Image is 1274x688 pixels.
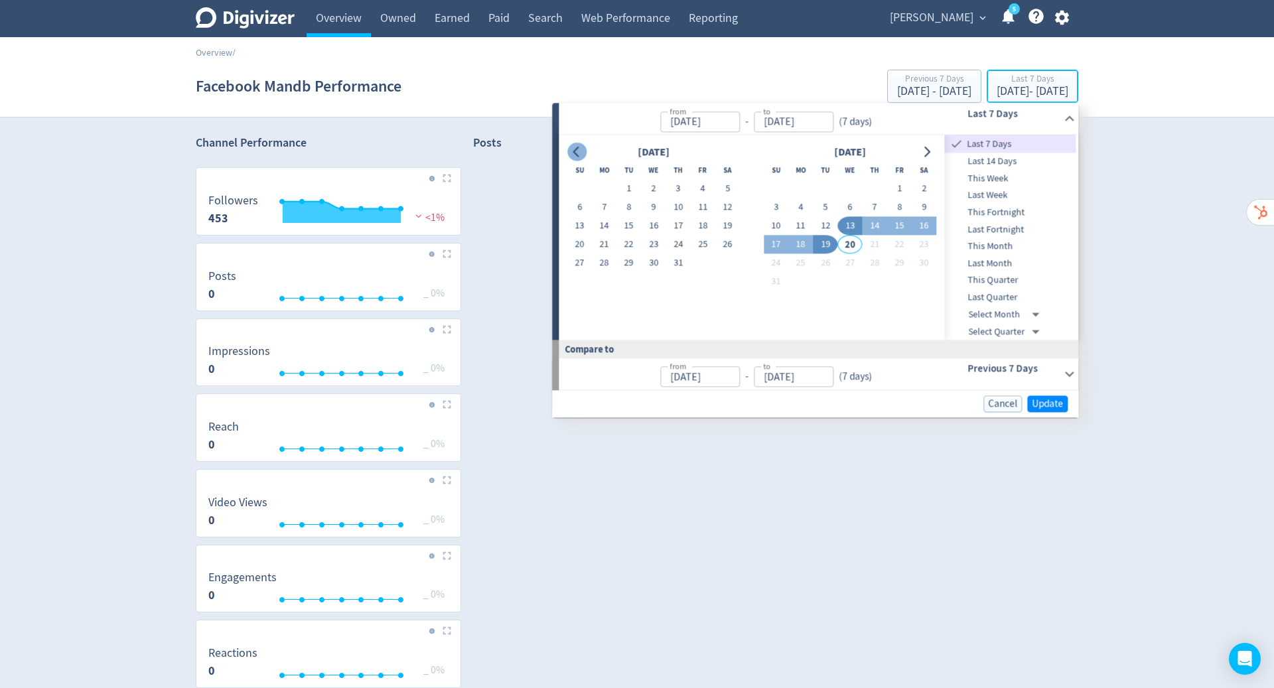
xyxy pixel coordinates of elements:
[666,161,691,180] th: Thursday
[208,210,228,226] strong: 453
[208,646,257,661] dt: Reactions
[997,86,1068,98] div: [DATE] - [DATE]
[412,211,425,221] img: negative-performance.svg
[969,323,1045,340] div: Select Quarter
[945,171,1076,186] span: This Week
[813,254,837,273] button: 26
[813,161,837,180] th: Tuesday
[567,198,592,217] button: 6
[616,198,641,217] button: 8
[592,254,616,273] button: 28
[945,155,1076,169] span: Last 14 Days
[412,211,445,224] span: <1%
[592,236,616,254] button: 21
[691,180,715,198] button: 4
[945,240,1076,254] span: This Month
[423,513,445,526] span: _ 0%
[641,217,666,236] button: 16
[887,254,912,273] button: 29
[202,194,455,230] svg: Followers 453
[670,105,686,117] label: from
[567,236,592,254] button: 20
[863,236,887,254] button: 21
[208,344,270,359] dt: Impressions
[945,289,1076,306] div: Last Quarter
[813,217,837,236] button: 12
[830,143,870,161] div: [DATE]
[837,198,862,217] button: 6
[443,174,451,182] img: Placeholder
[208,286,215,302] strong: 0
[764,161,788,180] th: Sunday
[863,198,887,217] button: 7
[715,236,740,254] button: 26
[208,437,215,452] strong: 0
[967,361,1058,377] h6: Previous 7 Days
[616,161,641,180] th: Tuesday
[833,114,877,129] div: ( 7 days )
[641,161,666,180] th: Wednesday
[196,135,461,151] h2: Channel Performance
[641,236,666,254] button: 23
[945,273,1076,288] span: This Quarter
[634,143,673,161] div: [DATE]
[945,222,1076,237] span: Last Fortnight
[764,273,788,291] button: 31
[208,269,236,284] dt: Posts
[202,647,455,682] svg: Reactions 0
[423,437,445,450] span: _ 0%
[945,135,1076,340] nav: presets
[945,256,1076,271] span: Last Month
[443,626,451,635] img: Placeholder
[788,254,813,273] button: 25
[616,236,641,254] button: 22
[616,254,641,273] button: 29
[837,236,862,254] button: 20
[885,7,989,29] button: [PERSON_NAME]
[666,217,691,236] button: 17
[764,198,788,217] button: 3
[666,254,691,273] button: 31
[1032,399,1063,409] span: Update
[232,46,236,58] span: /
[208,361,215,377] strong: 0
[567,143,587,161] button: Go to previous month
[763,361,770,372] label: to
[196,65,401,107] h1: Facebook Mandb Performance
[887,70,981,103] button: Previous 7 Days[DATE] - [DATE]
[945,221,1076,238] div: Last Fortnight
[202,270,455,305] svg: Posts 0
[945,290,1076,305] span: Last Quarter
[559,135,1078,340] div: from-to(7 days)Last 7 Days
[917,143,936,161] button: Go to next month
[788,161,813,180] th: Monday
[863,161,887,180] th: Thursday
[788,236,813,254] button: 18
[945,170,1076,187] div: This Week
[567,254,592,273] button: 27
[202,421,455,456] svg: Reach 0
[1013,5,1016,14] text: 5
[987,70,1078,103] button: Last 7 Days[DATE]- [DATE]
[423,362,445,375] span: _ 0%
[423,663,445,677] span: _ 0%
[208,587,215,603] strong: 0
[837,254,862,273] button: 27
[912,161,936,180] th: Saturday
[691,161,715,180] th: Friday
[443,249,451,258] img: Placeholder
[691,236,715,254] button: 25
[837,161,862,180] th: Wednesday
[890,7,973,29] span: [PERSON_NAME]
[715,217,740,236] button: 19
[208,512,215,528] strong: 0
[208,193,258,208] dt: Followers
[559,358,1078,390] div: from-to(7 days)Previous 7 Days
[764,217,788,236] button: 10
[592,217,616,236] button: 14
[897,74,971,86] div: Previous 7 Days
[641,180,666,198] button: 2
[945,205,1076,220] span: This Fortnight
[559,103,1078,135] div: from-to(7 days)Last 7 Days
[887,217,912,236] button: 15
